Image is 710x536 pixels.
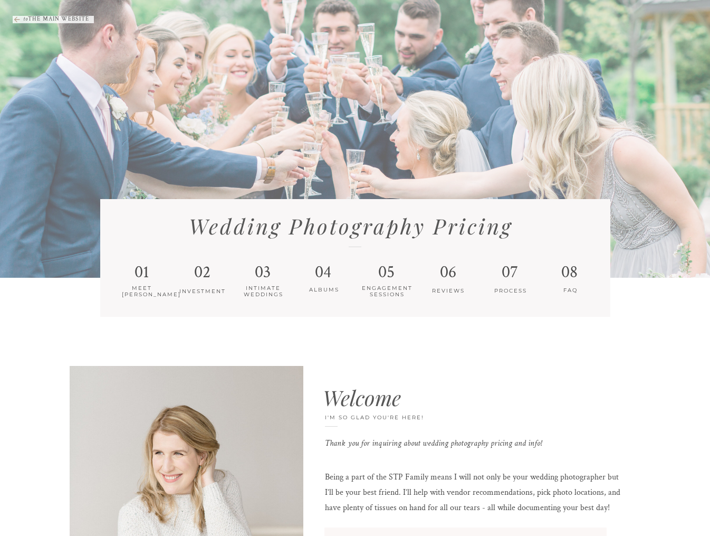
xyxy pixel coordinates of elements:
[23,13,115,22] p: THE MAIN WEBSITE
[122,285,162,305] a: MEET [PERSON_NAME]
[189,213,524,243] h1: Wedding Photography Pricing
[23,15,28,23] i: to
[494,288,527,307] a: PROCESS
[231,285,296,305] a: INTIMATE WEDDINGS
[23,13,115,22] a: toTHE MAIN WEBSITE
[499,262,521,286] a: 07
[360,285,414,305] h2: ENGAGEMENT SESSIONS
[131,262,152,286] a: 01
[304,287,344,306] a: ALBUMS
[325,436,614,478] p: Thank you for inquiring about wedding photography pricing and info!
[559,262,580,286] a: 08
[437,262,459,286] a: 06
[539,287,602,307] a: FAQ
[360,285,414,305] a: ENGAGEMENTSESSIONS
[423,288,474,307] a: REVIEWS
[323,385,408,409] h1: Welcome
[339,361,439,370] a: VIEW NEXT
[325,414,478,432] p: I'm so glad you're here!
[177,288,227,308] a: INVESTMENT
[191,262,213,286] a: 02
[376,262,397,286] a: 05
[312,262,334,286] a: 04
[252,262,273,286] a: 03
